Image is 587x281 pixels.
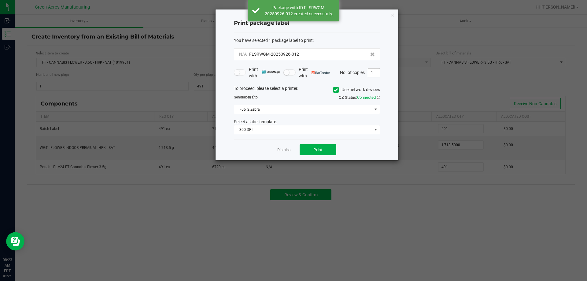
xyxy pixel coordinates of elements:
img: mark_magic_cybra.png [262,70,280,74]
span: Connected [357,95,376,100]
label: Use network devices [333,87,380,93]
span: N/A [239,52,247,57]
div: Select a label template. [229,119,385,125]
h4: Print package label [234,19,380,27]
span: No. of copies [340,70,365,75]
div: : [234,37,380,44]
img: bartender.png [312,71,330,74]
button: Print [300,144,336,155]
a: Dismiss [277,147,290,153]
iframe: Resource center [6,232,24,250]
div: To proceed, please select a printer. [229,85,385,94]
span: label(s) [242,95,254,99]
span: Print with [249,66,280,79]
span: F05_2 Zebra [234,105,372,114]
span: You have selected 1 package label to print [234,38,313,43]
span: Print [313,147,323,152]
span: Send to: [234,95,259,99]
span: 300 DPI [234,125,372,134]
div: Package with ID FLSRWGM-20250926-012 created successfully. [263,5,335,17]
span: FLSRWGM-20250926-012 [249,52,299,57]
span: QZ Status: [339,95,380,100]
span: Print with [299,66,330,79]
